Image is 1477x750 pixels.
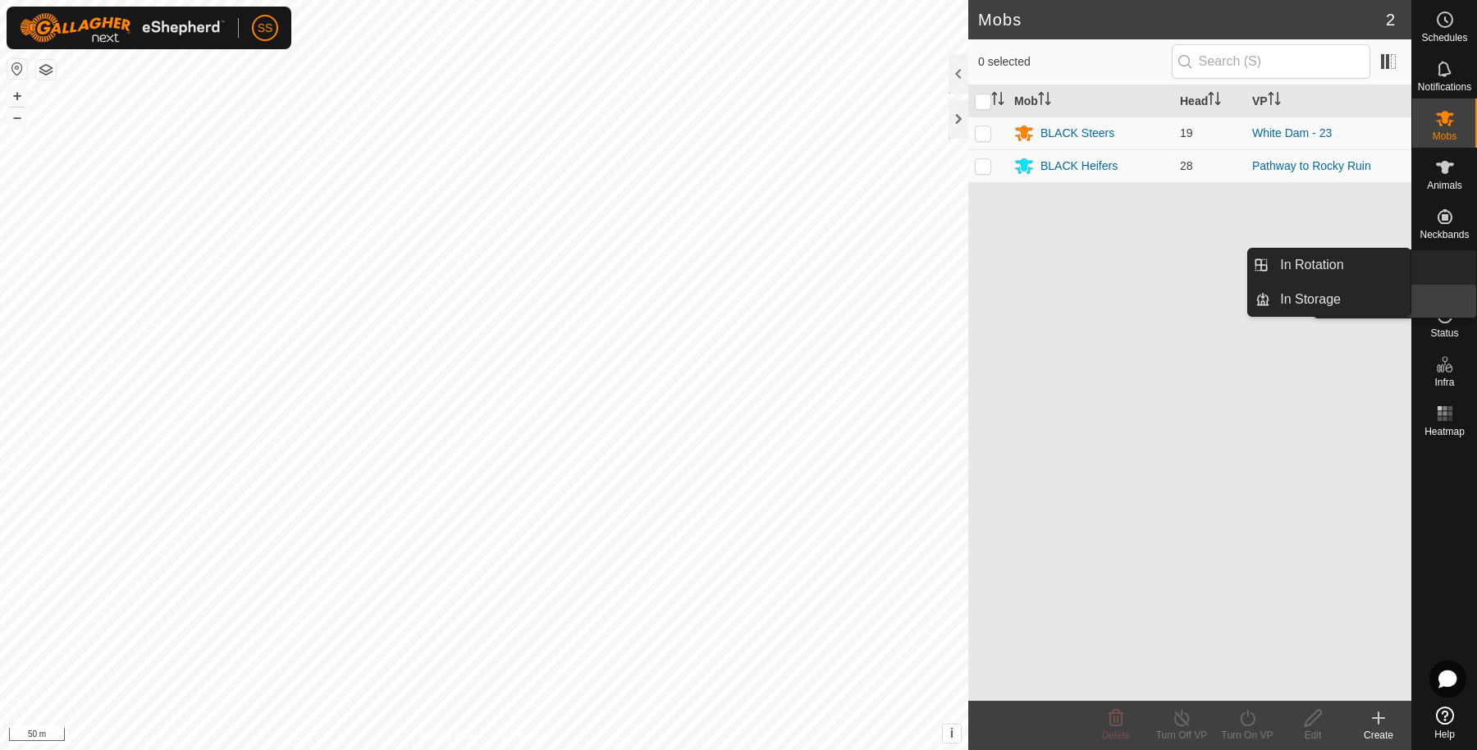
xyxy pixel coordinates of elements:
[1248,283,1411,316] li: In Storage
[1430,328,1458,338] span: Status
[7,59,27,79] button: Reset Map
[1040,125,1114,142] div: BLACK Steers
[1102,729,1131,741] span: Delete
[1418,82,1471,92] span: Notifications
[1149,728,1214,743] div: Turn Off VP
[1040,158,1118,175] div: BLACK Heifers
[1427,181,1462,190] span: Animals
[1434,377,1454,387] span: Infra
[1180,159,1193,172] span: 28
[1270,249,1411,281] a: In Rotation
[36,60,56,80] button: Map Layers
[1038,94,1051,107] p-sorticon: Activate to sort
[1412,700,1477,746] a: Help
[1280,728,1346,743] div: Edit
[1434,729,1455,739] span: Help
[258,20,273,37] span: SS
[1420,230,1469,240] span: Neckbands
[1280,255,1343,275] span: In Rotation
[501,729,549,743] a: Contact Us
[978,53,1172,71] span: 0 selected
[1180,126,1193,139] span: 19
[1252,126,1332,139] a: White Dam - 23
[1246,85,1411,117] th: VP
[20,13,225,43] img: Gallagher Logo
[1172,44,1370,79] input: Search (S)
[978,10,1386,30] h2: Mobs
[7,107,27,127] button: –
[1252,159,1371,172] a: Pathway to Rocky Ruin
[1421,33,1467,43] span: Schedules
[1248,249,1411,281] li: In Rotation
[1433,131,1456,141] span: Mobs
[991,94,1004,107] p-sorticon: Activate to sort
[1346,728,1411,743] div: Create
[1214,728,1280,743] div: Turn On VP
[1008,85,1173,117] th: Mob
[1208,94,1221,107] p-sorticon: Activate to sort
[7,86,27,106] button: +
[1280,290,1341,309] span: In Storage
[1173,85,1246,117] th: Head
[1424,427,1465,437] span: Heatmap
[1386,7,1395,32] span: 2
[950,726,953,740] span: i
[1268,94,1281,107] p-sorticon: Activate to sort
[1270,283,1411,316] a: In Storage
[419,729,481,743] a: Privacy Policy
[943,725,961,743] button: i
